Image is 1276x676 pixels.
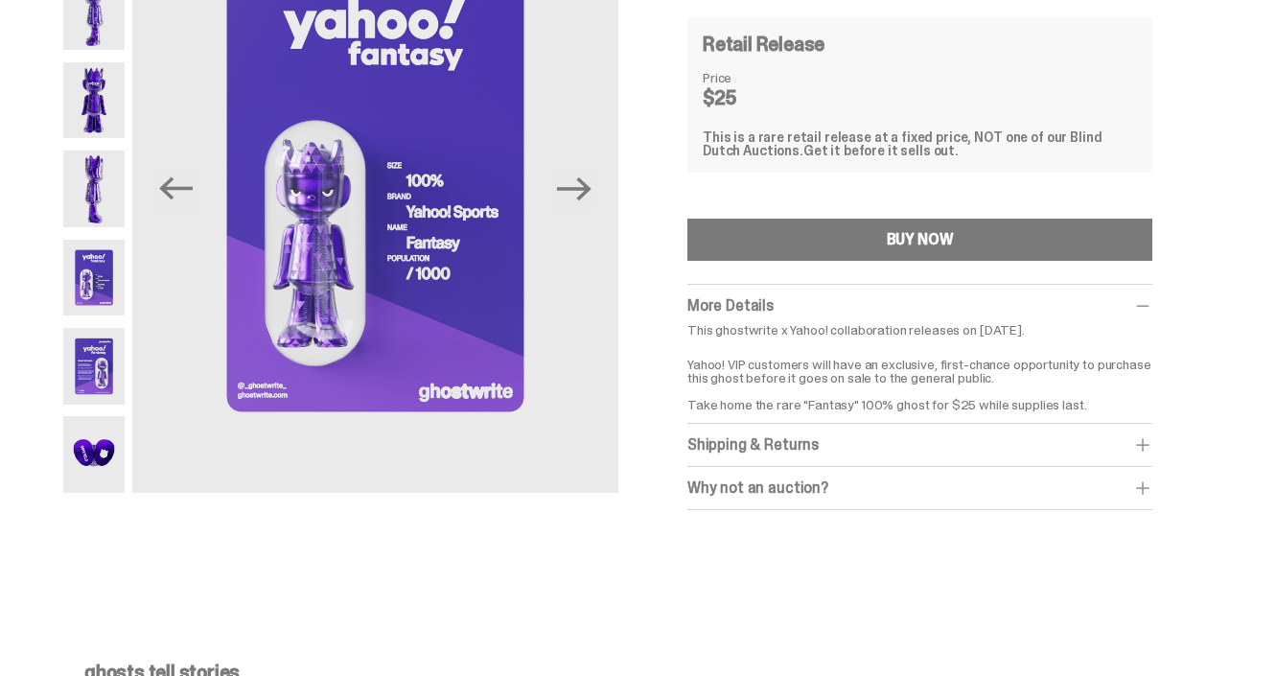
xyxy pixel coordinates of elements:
p: Yahoo! VIP customers will have an exclusive, first-chance opportunity to purchase this ghost befo... [687,344,1152,411]
dt: Price [703,71,799,84]
div: Why not an auction? [687,478,1152,498]
button: Previous [155,168,197,210]
button: BUY NOW [687,219,1152,261]
img: Yahoo-HG---4.png [63,151,125,227]
img: Yahoo-HG---6.png [63,328,125,405]
div: Shipping & Returns [687,435,1152,455]
button: Next [553,168,595,210]
div: BUY NOW [887,232,954,247]
span: Get it before it sells out. [803,142,959,159]
img: Yahoo-HG---3.png [63,62,125,139]
dd: $25 [703,88,799,107]
div: This is a rare retail release at a fixed price, NOT one of our Blind Dutch Auctions. [703,130,1137,157]
h4: Retail Release [703,35,824,54]
img: Yahoo-HG---5.png [63,240,125,316]
img: Yahoo-HG---7.png [63,416,125,493]
p: This ghostwrite x Yahoo! collaboration releases on [DATE]. [687,323,1152,337]
span: More Details [687,295,774,315]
